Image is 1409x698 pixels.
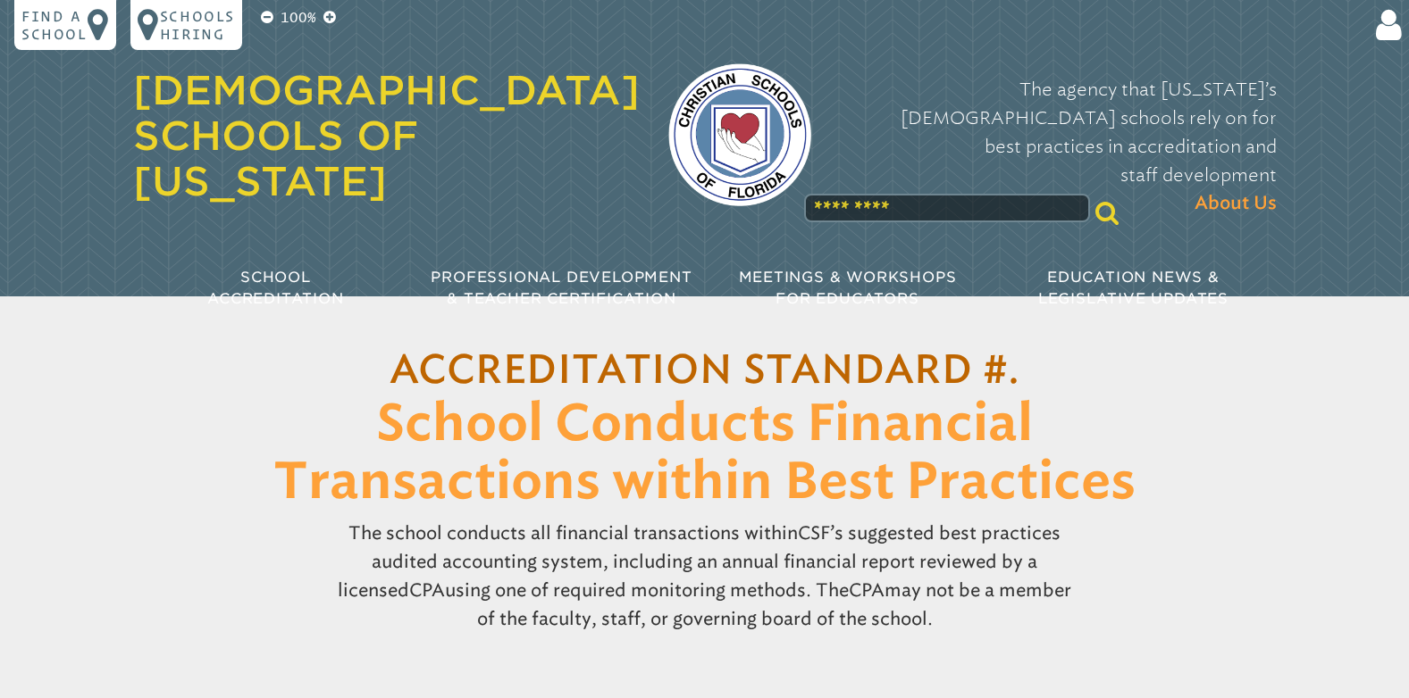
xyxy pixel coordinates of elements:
p: 100% [277,7,320,29]
p: The school conducts all financial transactions within ’s suggested best practices audited account... [330,511,1080,640]
a: [DEMOGRAPHIC_DATA] Schools of [US_STATE] [133,67,640,204]
span: CPA [849,579,885,601]
span: Professional Development & Teacher Certification [431,269,692,307]
p: Find a school [21,7,88,43]
p: The agency that [US_STATE]’s [DEMOGRAPHIC_DATA] schools rely on for best practices in accreditati... [840,75,1277,218]
img: csf-logo-web-colors.png [668,63,811,206]
span: Meetings & Workshops for Educators [739,269,957,307]
span: School Conducts Financial Transactions within Best Practices [273,400,1136,507]
p: Schools Hiring [160,7,235,43]
span: About Us [1195,189,1277,218]
a: Accreditation Standard #. [390,352,1020,391]
span: Education News & Legislative Updates [1038,269,1229,307]
span: School Accreditation [207,269,343,307]
span: CSF [798,522,830,544]
span: CPA [409,579,445,601]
